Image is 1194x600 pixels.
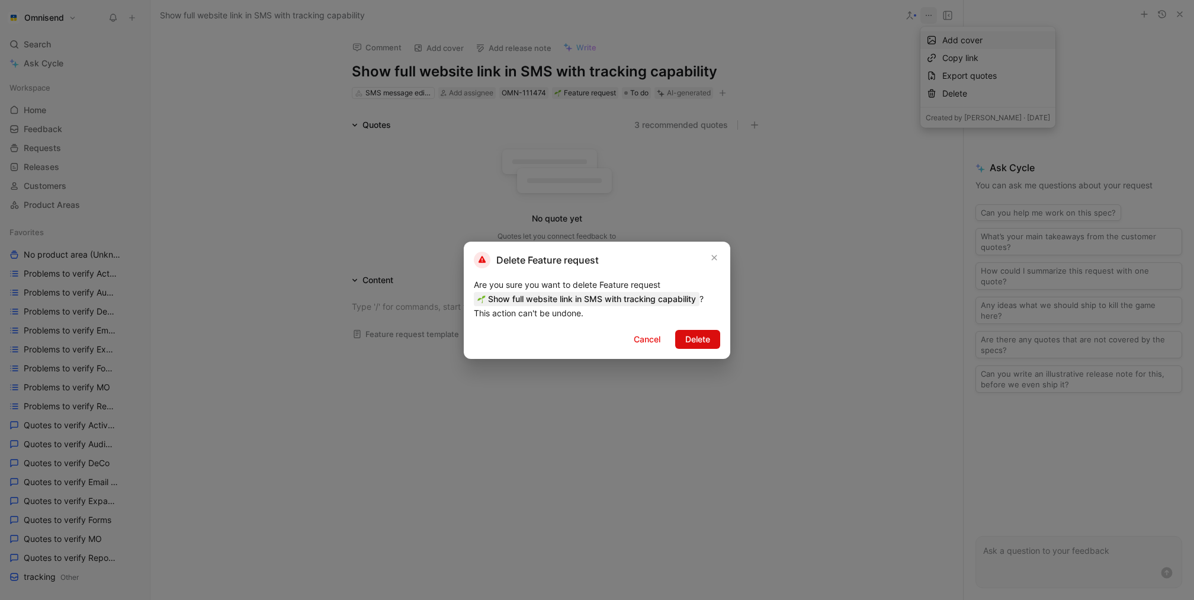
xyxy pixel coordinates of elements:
[474,292,699,306] span: Show full website link in SMS with tracking capability
[675,330,720,349] button: Delete
[474,278,720,320] div: Are you sure you want to delete Feature request ? This action can't be undone.
[624,330,670,349] button: Cancel
[685,332,710,346] span: Delete
[474,252,599,268] h2: Delete Feature request
[477,295,486,303] img: 🌱
[634,332,660,346] span: Cancel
